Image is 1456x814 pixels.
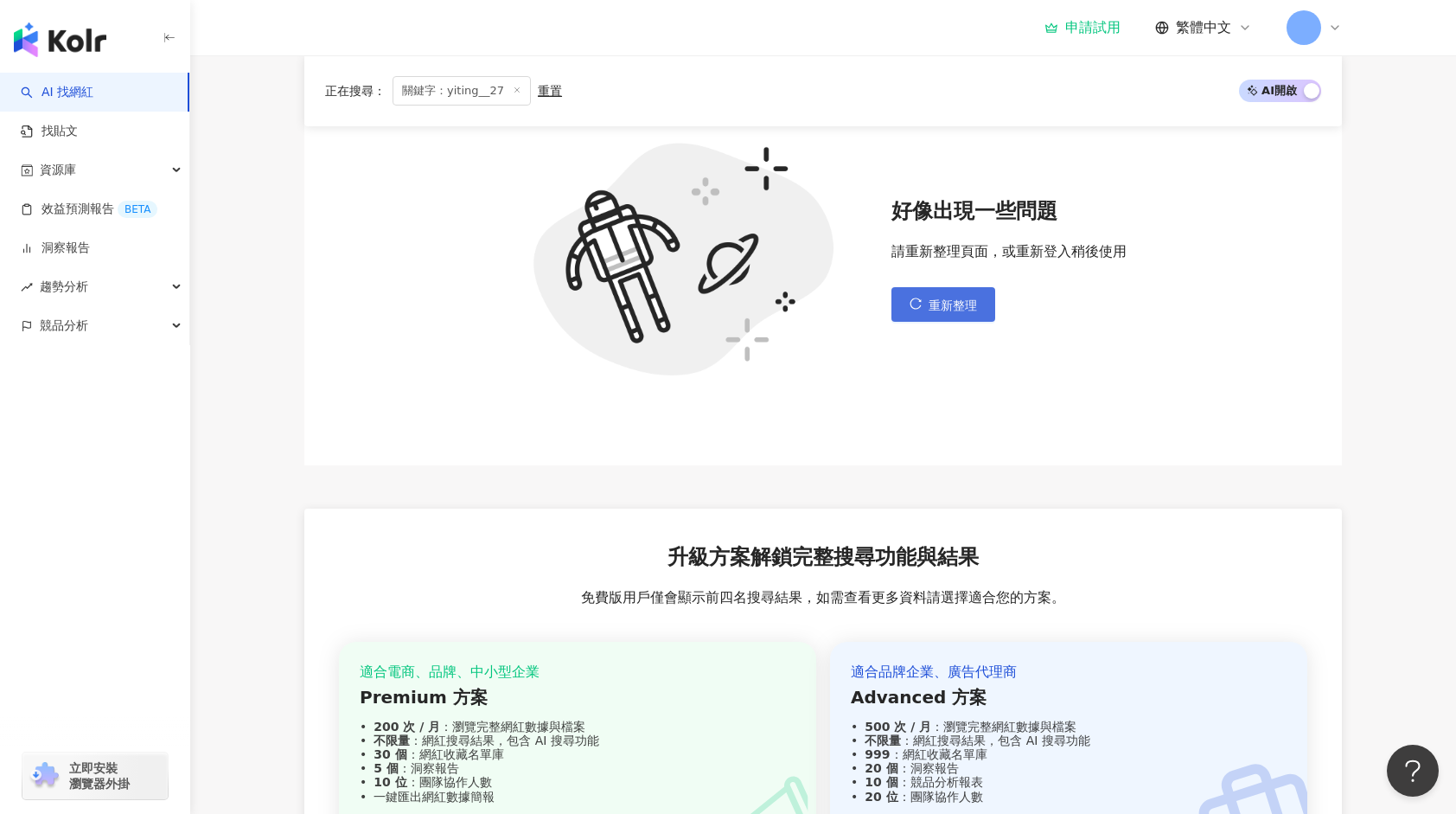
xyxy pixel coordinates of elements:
div: Advanced 方案 [851,685,1287,709]
span: 好像出現一些問題 [891,197,1127,227]
div: Premium 方案 [360,685,795,709]
iframe: Help Scout Beacon - Open [1387,745,1439,797]
div: ：洞察報告 [360,761,795,775]
span: 重新整理 [929,298,977,312]
div: 一鍵匯出網紅數據簡報 [360,790,795,804]
strong: 不限量 [374,734,410,747]
div: ：洞察報告 [851,761,1287,775]
div: ：網紅收藏名單庫 [851,747,1287,761]
a: searchAI 找網紅 [21,84,93,101]
span: 正在搜尋 ： [325,84,386,98]
div: ：競品分析報表 [851,775,1287,789]
span: reload [910,298,922,310]
a: 效益預測報告BETA [21,201,157,218]
span: 免費版用戶僅會顯示前四名搜尋結果，如需查看更多資料請選擇適合您的方案。 [581,588,1065,607]
span: rise [21,281,33,293]
div: 重置 [538,84,562,98]
strong: 200 次 / 月 [374,720,440,734]
strong: 20 位 [865,790,897,804]
strong: 30 個 [374,747,406,761]
div: ：團隊協作人數 [360,775,795,789]
span: 資源庫 [40,151,76,189]
a: 洞察報告 [21,240,90,257]
span: 立即安裝 瀏覽器外掛 [69,760,130,792]
a: 申請試用 [1044,19,1121,36]
img: error [520,106,848,413]
strong: 999 [865,747,890,761]
div: ：團隊協作人數 [851,790,1287,804]
div: 適合電商、品牌、中小型企業 [360,663,795,682]
strong: 5 個 [374,761,399,775]
div: ：網紅搜尋結果，包含 AI 搜尋功能 [360,734,795,747]
strong: 500 次 / 月 [865,720,931,734]
img: logo [14,22,106,57]
span: 關鍵字：yiting__27 [393,76,531,106]
a: chrome extension立即安裝 瀏覽器外掛 [22,753,168,799]
strong: 20 個 [865,761,897,775]
span: 升級方案解鎖完整搜尋功能與結果 [667,543,979,573]
button: 重新整理 [891,287,995,322]
div: ：網紅搜尋結果，包含 AI 搜尋功能 [851,734,1287,747]
strong: 不限量 [865,734,901,747]
div: ：瀏覽完整網紅數據與檔案 [360,720,795,734]
span: 請重新整理頁面，或重新登入稍後使用 [891,242,1127,261]
span: 競品分析 [40,306,88,345]
strong: 10 位 [374,775,406,789]
div: ：瀏覽完整網紅數據與檔案 [851,720,1287,734]
span: 繁體中文 [1176,18,1231,37]
a: 找貼文 [21,123,78,140]
img: chrome extension [28,762,61,790]
strong: 10 個 [865,775,897,789]
span: 趨勢分析 [40,267,88,306]
div: 適合品牌企業、廣告代理商 [851,663,1287,682]
div: ：網紅收藏名單庫 [360,747,795,761]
